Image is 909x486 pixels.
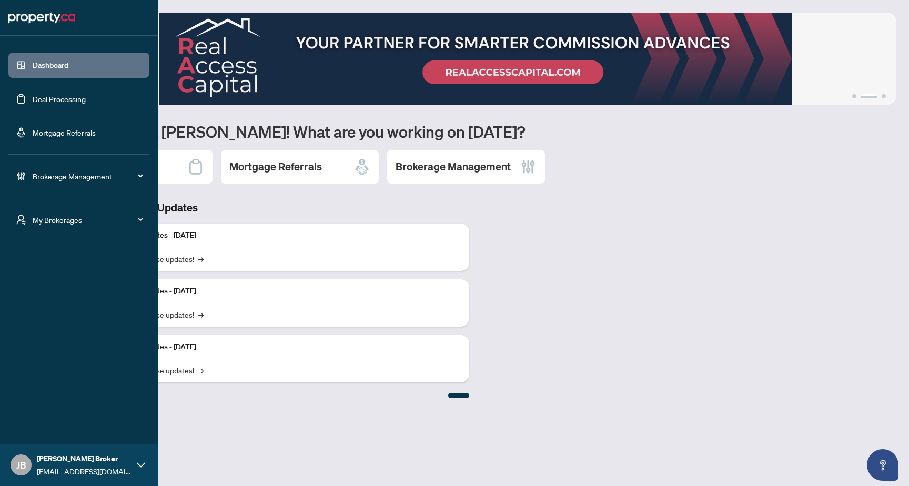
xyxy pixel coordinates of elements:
h2: Mortgage Referrals [229,159,322,174]
a: Mortgage Referrals [33,128,96,137]
span: JB [16,458,26,472]
h2: Brokerage Management [396,159,511,174]
h1: Welcome back [PERSON_NAME]! What are you working on [DATE]? [55,121,896,141]
span: user-switch [16,215,26,225]
button: Open asap [867,449,898,481]
span: → [198,309,204,320]
a: Deal Processing [33,94,86,104]
img: logo [8,9,75,26]
span: [EMAIL_ADDRESS][DOMAIN_NAME] [37,465,132,477]
span: [PERSON_NAME] Broker [37,453,132,464]
span: → [198,253,204,265]
span: My Brokerages [33,214,142,226]
button: 3 [882,94,886,98]
h3: Brokerage & Industry Updates [55,200,469,215]
p: Platform Updates - [DATE] [110,341,461,353]
p: Platform Updates - [DATE] [110,286,461,297]
button: 2 [861,94,877,98]
img: Slide 1 [55,13,896,105]
a: Dashboard [33,60,68,70]
span: → [198,364,204,376]
span: Brokerage Management [33,170,142,182]
button: 1 [852,94,856,98]
p: Platform Updates - [DATE] [110,230,461,241]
